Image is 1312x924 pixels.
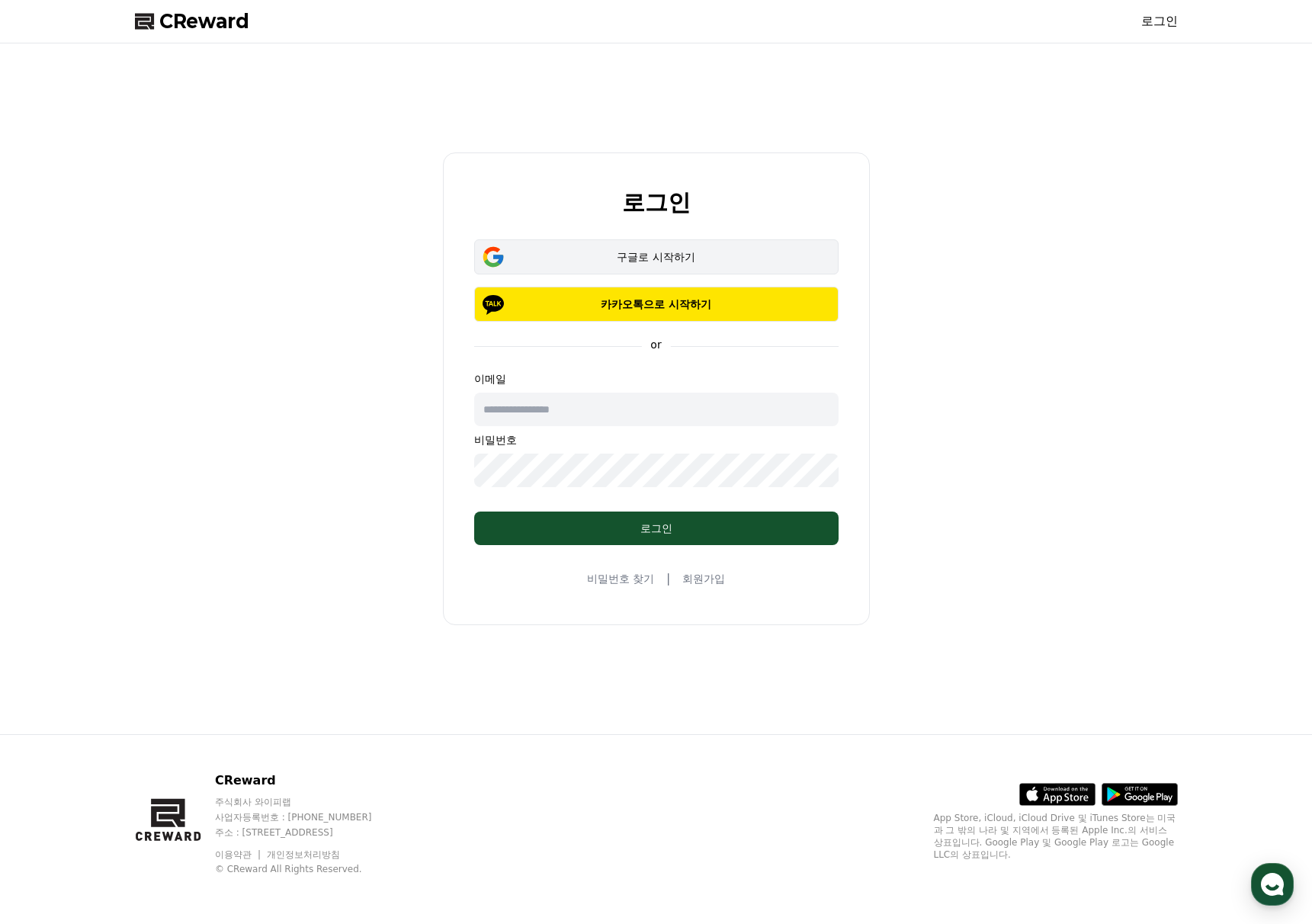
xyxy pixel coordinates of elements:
[48,506,57,518] span: 홈
[474,371,839,387] p: 이메일
[496,297,816,312] p: 카카오톡으로 시작하기
[215,849,263,860] a: 이용약관
[474,512,839,545] button: 로그인
[215,811,401,823] p: 사업자등록번호 : [PHONE_NUMBER]
[101,483,197,521] a: 대화
[215,826,401,839] p: 주소 : [STREET_ADDRESS]
[215,863,401,875] p: © CReward All Rights Reserved.
[140,507,158,519] span: 대화
[622,190,691,215] h2: 로그인
[197,483,293,521] a: 설정
[5,483,101,521] a: 홈
[236,506,254,518] span: 설정
[135,9,249,34] a: CReward
[934,812,1178,861] p: App Store, iCloud, iCloud Drive 및 iTunes Store는 미국과 그 밖의 나라 및 지역에서 등록된 Apple Inc.의 서비스 상표입니다. Goo...
[159,9,249,34] span: CReward
[267,849,340,860] a: 개인정보처리방침
[1141,12,1178,30] a: 로그인
[215,796,401,808] p: 주식회사 와이피랩
[682,571,725,586] a: 회원가입
[666,569,670,588] span: |
[496,249,816,265] div: 구글로 시작하기
[641,337,670,352] p: or
[215,772,401,790] p: CReward
[587,571,654,586] a: 비밀번호 찾기
[474,239,839,274] button: 구글로 시작하기
[505,521,808,536] div: 로그인
[474,287,839,322] button: 카카오톡으로 시작하기
[474,432,839,448] p: 비밀번호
